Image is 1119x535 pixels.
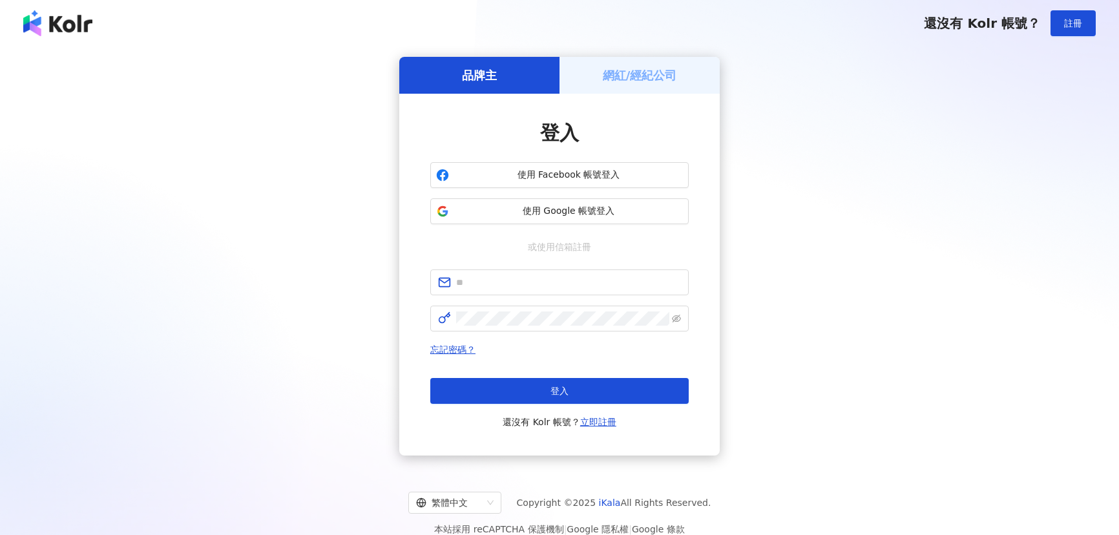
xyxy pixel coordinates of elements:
div: 繁體中文 [416,492,482,513]
a: Google 隱私權 [567,524,629,534]
a: 立即註冊 [580,417,616,427]
a: Google 條款 [632,524,685,534]
span: 或使用信箱註冊 [519,240,600,254]
span: 登入 [550,386,569,396]
button: 使用 Google 帳號登入 [430,198,689,224]
span: eye-invisible [672,314,681,323]
span: 使用 Facebook 帳號登入 [454,169,683,182]
span: 使用 Google 帳號登入 [454,205,683,218]
span: Copyright © 2025 All Rights Reserved. [517,495,711,510]
h5: 網紅/經紀公司 [603,67,677,83]
a: 忘記密碼？ [430,344,476,355]
span: 註冊 [1064,18,1082,28]
button: 註冊 [1051,10,1096,36]
span: | [629,524,632,534]
button: 使用 Facebook 帳號登入 [430,162,689,188]
a: iKala [599,498,621,508]
span: 登入 [540,121,579,144]
h5: 品牌主 [462,67,497,83]
span: 還沒有 Kolr 帳號？ [503,414,616,430]
button: 登入 [430,378,689,404]
img: logo [23,10,92,36]
span: | [564,524,567,534]
span: 還沒有 Kolr 帳號？ [924,16,1040,31]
